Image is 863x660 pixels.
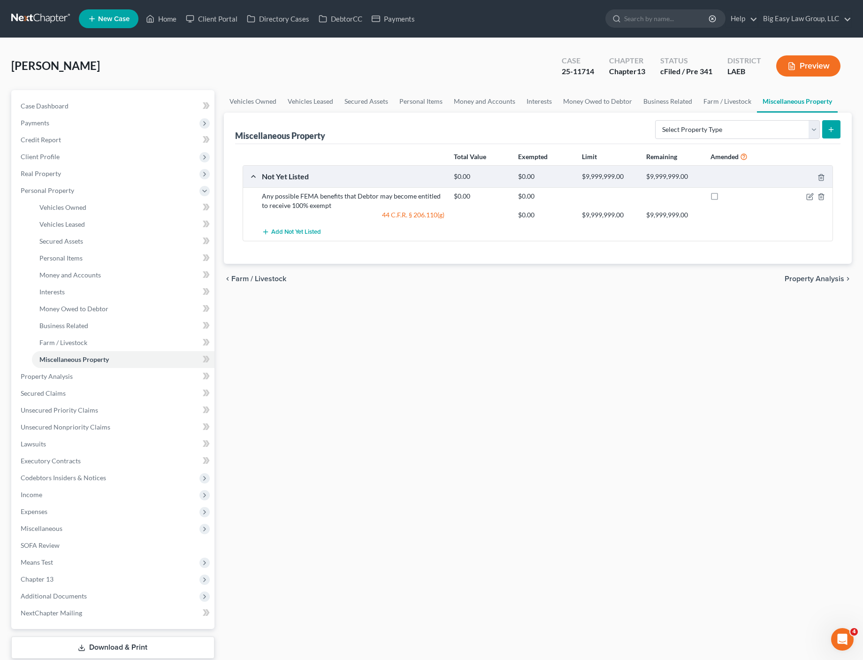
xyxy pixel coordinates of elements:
a: SOFA Review [13,537,214,554]
button: chevron_left Farm / Livestock [224,275,286,283]
a: Money Owed to Debtor [558,90,638,113]
div: cFiled / Pre 341 [660,66,712,77]
span: Interests [39,288,65,296]
div: $9,999,999.00 [577,172,641,181]
a: Money Owed to Debtor [32,300,214,317]
span: Case Dashboard [21,102,69,110]
a: Client Portal [181,10,242,27]
span: New Case [98,15,130,23]
strong: Total Value [454,153,486,161]
a: Executory Contracts [13,453,214,469]
div: $9,999,999.00 [577,210,641,220]
a: Miscellaneous Property [32,351,214,368]
a: DebtorCC [314,10,367,27]
a: Case Dashboard [13,98,214,115]
span: Codebtors Insiders & Notices [21,474,106,482]
span: Payments [21,119,49,127]
span: Property Analysis [785,275,844,283]
span: Unsecured Nonpriority Claims [21,423,110,431]
div: LAEB [727,66,761,77]
span: Additional Documents [21,592,87,600]
span: SOFA Review [21,541,60,549]
span: Miscellaneous [21,524,62,532]
strong: Remaining [646,153,677,161]
button: Preview [776,55,840,77]
a: Unsecured Nonpriority Claims [13,419,214,436]
a: NextChapter Mailing [13,605,214,622]
iframe: Intercom live chat [831,628,854,651]
span: Business Related [39,322,88,330]
a: Business Related [32,317,214,334]
a: Directory Cases [242,10,314,27]
a: Unsecured Priority Claims [13,402,214,419]
div: Chapter [609,66,645,77]
a: Help [726,10,757,27]
div: 44 C.F.R. § 206.110(g) [257,210,449,220]
span: Personal Items [39,254,83,262]
a: Payments [367,10,420,27]
a: Lawsuits [13,436,214,453]
div: Any possible FEMA benefits that Debtor may become entitled to receive 100% exempt [257,192,449,210]
button: Add Not Yet Listed [262,223,321,241]
span: Miscellaneous Property [39,355,109,363]
a: Personal Items [32,250,214,267]
a: Secured Assets [339,90,394,113]
i: chevron_left [224,275,231,283]
i: chevron_right [844,275,852,283]
span: Money and Accounts [39,271,101,279]
a: Secured Assets [32,233,214,250]
a: Property Analysis [13,368,214,385]
span: Expenses [21,507,47,515]
a: Big Easy Law Group, LLC [758,10,851,27]
span: Secured Claims [21,389,66,397]
span: Executory Contracts [21,457,81,465]
a: Farm / Livestock [698,90,757,113]
a: Secured Claims [13,385,214,402]
a: Vehicles Leased [282,90,339,113]
span: NextChapter Mailing [21,609,82,617]
div: $9,999,999.00 [642,210,705,220]
div: $0.00 [513,192,577,201]
div: $0.00 [449,192,513,201]
span: Farm / Livestock [231,275,286,283]
span: Vehicles Leased [39,220,85,228]
div: $0.00 [513,172,577,181]
a: Vehicles Leased [32,216,214,233]
a: Farm / Livestock [32,334,214,351]
input: Search by name... [624,10,710,27]
span: Secured Assets [39,237,83,245]
div: Not Yet Listed [257,171,449,181]
span: Unsecured Priority Claims [21,406,98,414]
span: Chapter 13 [21,575,53,583]
div: Chapter [609,55,645,66]
span: [PERSON_NAME] [11,59,100,72]
a: Miscellaneous Property [757,90,838,113]
span: Property Analysis [21,372,73,380]
span: 13 [637,67,645,76]
strong: Amended [710,153,739,161]
span: Real Property [21,169,61,177]
a: Money and Accounts [32,267,214,284]
div: District [727,55,761,66]
span: Client Profile [21,153,60,161]
a: Home [141,10,181,27]
span: Farm / Livestock [39,338,87,346]
a: Vehicles Owned [224,90,282,113]
span: Personal Property [21,186,74,194]
span: Add Not Yet Listed [271,229,321,236]
a: Personal Items [394,90,448,113]
a: Money and Accounts [448,90,521,113]
a: Business Related [638,90,698,113]
a: Download & Print [11,637,214,659]
div: $0.00 [513,210,577,220]
span: Vehicles Owned [39,203,86,211]
div: Miscellaneous Property [235,130,325,141]
span: 4 [850,628,858,636]
span: Money Owed to Debtor [39,305,108,313]
strong: Exempted [518,153,548,161]
div: 25-11714 [562,66,594,77]
div: $0.00 [449,172,513,181]
div: Status [660,55,712,66]
span: Lawsuits [21,440,46,448]
div: $9,999,999.00 [642,172,705,181]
